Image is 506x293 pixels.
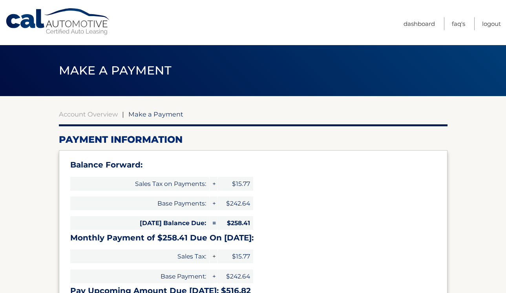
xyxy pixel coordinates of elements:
[59,63,172,78] span: Make a Payment
[210,177,217,191] span: +
[210,249,217,263] span: +
[452,17,465,30] a: FAQ's
[59,110,118,118] a: Account Overview
[70,197,209,210] span: Base Payments:
[404,17,435,30] a: Dashboard
[70,216,209,230] span: [DATE] Balance Due:
[70,177,209,191] span: Sales Tax on Payments:
[59,134,448,146] h2: Payment Information
[70,233,436,243] h3: Monthly Payment of $258.41 Due On [DATE]:
[70,269,209,283] span: Base Payment:
[70,249,209,263] span: Sales Tax:
[5,8,111,36] a: Cal Automotive
[122,110,124,118] span: |
[210,197,217,210] span: +
[218,216,253,230] span: $258.41
[210,269,217,283] span: +
[218,269,253,283] span: $242.64
[482,17,501,30] a: Logout
[218,249,253,263] span: $15.77
[218,177,253,191] span: $15.77
[210,216,217,230] span: =
[70,160,436,170] h3: Balance Forward:
[218,197,253,210] span: $242.64
[128,110,183,118] span: Make a Payment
